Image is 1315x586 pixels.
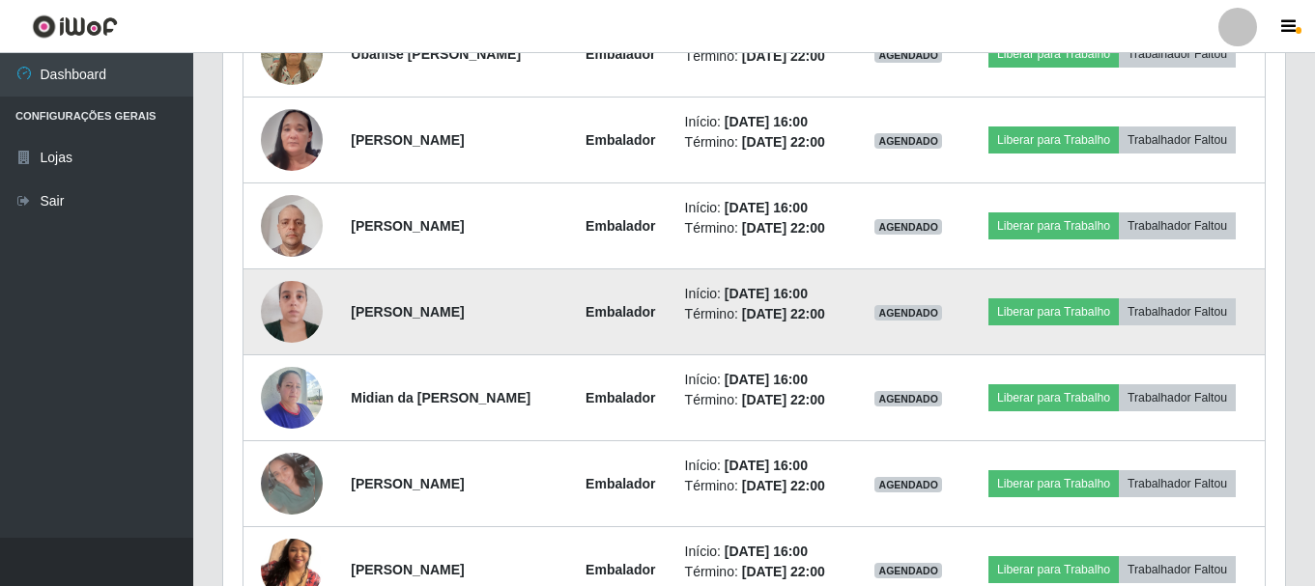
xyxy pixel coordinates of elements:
time: [DATE] 16:00 [725,458,808,473]
li: Início: [685,198,846,218]
time: [DATE] 16:00 [725,372,808,387]
button: Liberar para Trabalho [988,126,1119,153]
img: 1752719654898.jpeg [261,453,323,515]
time: [DATE] 22:00 [742,478,825,493]
strong: Midian da [PERSON_NAME] [351,390,530,405]
img: 1701705858749.jpeg [261,270,323,352]
li: Término: [685,390,846,410]
strong: Embalador [586,562,655,577]
time: [DATE] 22:00 [742,220,825,236]
time: [DATE] 16:00 [725,114,808,129]
strong: [PERSON_NAME] [351,476,464,491]
li: Término: [685,46,846,67]
time: [DATE] 22:00 [742,392,825,407]
strong: [PERSON_NAME] [351,304,464,320]
li: Término: [685,218,846,238]
button: Trabalhador Faltou [1119,126,1236,153]
img: 1652890404408.jpeg [261,13,323,95]
li: Término: [685,562,846,582]
time: [DATE] 16:00 [725,544,808,559]
button: Liberar para Trabalho [988,41,1119,68]
span: AGENDADO [874,47,942,63]
li: Início: [685,112,846,132]
strong: [PERSON_NAME] [351,218,464,234]
strong: Ubanise [PERSON_NAME] [351,46,521,62]
button: Trabalhador Faltou [1119,384,1236,411]
span: AGENDADO [874,133,942,149]
time: [DATE] 22:00 [742,564,825,579]
span: AGENDADO [874,391,942,406]
strong: [PERSON_NAME] [351,562,464,577]
button: Trabalhador Faltou [1119,556,1236,583]
button: Liberar para Trabalho [988,470,1119,497]
span: AGENDADO [874,563,942,578]
time: [DATE] 22:00 [742,134,825,150]
strong: Embalador [586,476,655,491]
time: [DATE] 16:00 [725,286,808,301]
img: CoreUI Logo [32,14,118,39]
time: [DATE] 22:00 [742,48,825,64]
time: [DATE] 16:00 [725,200,808,215]
button: Trabalhador Faltou [1119,470,1236,497]
button: Trabalhador Faltou [1119,298,1236,325]
button: Liberar para Trabalho [988,212,1119,239]
time: [DATE] 22:00 [742,306,825,321]
button: Trabalhador Faltou [1119,212,1236,239]
li: Início: [685,284,846,304]
img: 1709948843689.jpeg [261,73,323,208]
li: Término: [685,476,846,496]
strong: [PERSON_NAME] [351,132,464,148]
button: Liberar para Trabalho [988,556,1119,583]
button: Liberar para Trabalho [988,298,1119,325]
strong: Embalador [586,132,655,148]
li: Término: [685,304,846,324]
li: Início: [685,370,846,390]
button: Trabalhador Faltou [1119,41,1236,68]
strong: Embalador [586,390,655,405]
span: AGENDADO [874,219,942,235]
img: 1723687627540.jpeg [261,356,323,438]
li: Início: [685,456,846,476]
img: 1723391026413.jpeg [261,184,323,266]
li: Término: [685,132,846,153]
span: AGENDADO [874,305,942,321]
strong: Embalador [586,218,655,234]
li: Início: [685,542,846,562]
button: Liberar para Trabalho [988,384,1119,411]
strong: Embalador [586,46,655,62]
strong: Embalador [586,304,655,320]
span: AGENDADO [874,477,942,492]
